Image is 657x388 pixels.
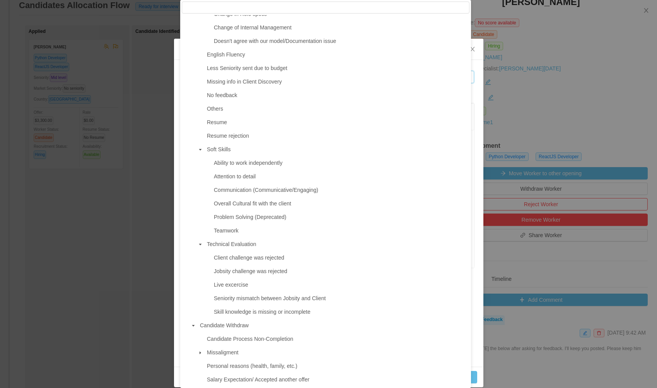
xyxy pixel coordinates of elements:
[214,295,326,301] span: Seniority mismatch between Jobsity and Client
[207,51,245,58] span: English Fluency
[214,268,287,274] span: Jobsity challenge was rejected
[214,200,291,207] span: Overall Cultural fit with the client
[214,160,282,166] span: Ability to work independently
[214,173,256,179] span: Attention to detail
[207,241,256,247] span: Technical Evaluation
[212,280,469,290] span: Live excercise
[207,92,237,98] span: No feedback
[212,171,469,182] span: Attention to detail
[198,148,202,152] i: icon: caret-down
[207,79,282,85] span: Missing info in Client Discovery
[214,187,318,193] span: Communication (Communicative/Engaging)
[207,146,230,152] span: Soft Skills
[205,77,469,87] span: Missing info in Client Discovery
[214,24,292,31] span: Change of Internal Management
[205,104,469,114] span: Others
[205,347,469,358] span: Missaligment
[207,106,223,112] span: Others
[207,336,293,342] span: Candidate Process Non-Completion
[214,282,248,288] span: Live excercise
[191,324,195,328] i: icon: caret-down
[200,322,249,328] span: Candidate Withdraw
[205,117,469,128] span: Resume
[214,255,284,261] span: Client challenge was rejected
[212,212,469,222] span: Problem Solving (Deprecated)
[212,226,469,236] span: Teamwork
[205,361,469,371] span: Personal reasons (health, family, etc.)
[207,133,249,139] span: Resume rejection
[205,239,469,250] span: Technical Evaluation
[212,36,469,46] span: Doesn't agree with our model/Documentation issue
[214,38,336,44] span: Doesn't agree with our model/Documentation issue
[212,293,469,304] span: Seniority mismatch between Jobsity and Client
[212,307,469,317] span: Skill knowledge is missing or incomplete
[205,90,469,101] span: No feedback
[207,349,239,356] span: Missaligment
[207,376,309,383] span: Salary Expectation/ Accepted another offer
[198,320,469,331] span: Candidate Withdraw
[205,334,469,344] span: Candidate Process Non-Completion
[212,185,469,195] span: Communication (Communicative/Engaging)
[198,351,202,355] i: icon: caret-down
[205,131,469,141] span: Resume rejection
[212,198,469,209] span: Overall Cultural fit with the client
[214,214,287,220] span: Problem Solving (Deprecated)
[207,65,287,71] span: Less Seniority sent due to budget
[462,39,483,60] button: Close
[212,266,469,277] span: Jobsity challenge was rejected
[214,227,239,234] span: Teamwork
[205,144,469,155] span: Soft Skills
[205,63,469,73] span: Less Seniority sent due to budget
[198,243,202,246] i: icon: caret-down
[207,363,297,369] span: Personal reasons (health, family, etc.)
[212,22,469,33] span: Change of Internal Management
[182,2,469,14] input: filter select
[214,309,311,315] span: Skill knowledge is missing or incomplete
[205,50,469,60] span: English Fluency
[212,158,469,168] span: Ability to work independently
[212,253,469,263] span: Client challenge was rejected
[207,119,227,125] span: Resume
[205,374,469,385] span: Salary Expectation/ Accepted another offer
[469,46,476,52] i: icon: close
